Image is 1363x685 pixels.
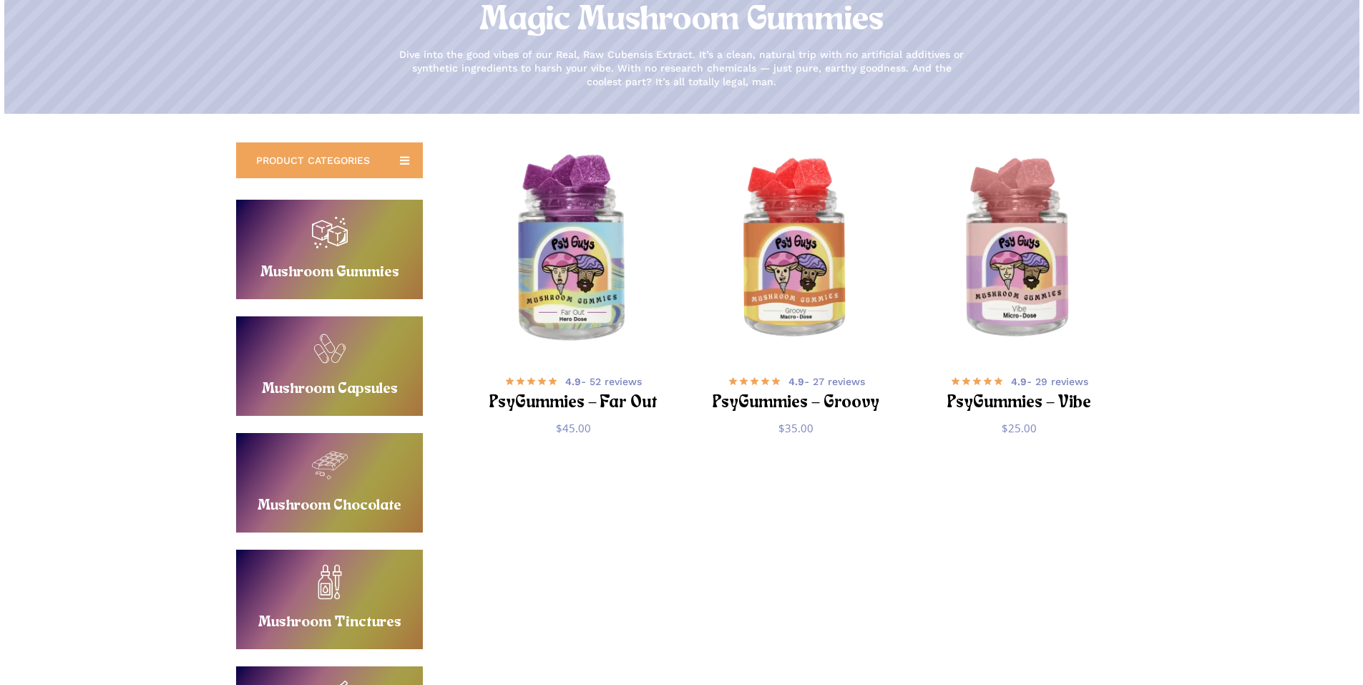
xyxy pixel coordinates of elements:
[788,374,865,389] span: - 27 reviews
[778,421,814,435] bdi: 35.00
[256,153,370,167] span: PRODUCT CATEGORIES
[487,372,660,410] a: 4.9- 52 reviews PsyGummies – Far Out
[469,145,678,355] a: PsyGummies - Far Out
[932,372,1106,410] a: 4.9- 29 reviews PsyGummies – Vibe
[565,376,581,387] b: 4.9
[710,390,884,417] h2: PsyGummies – Groovy
[1011,376,1027,387] b: 4.9
[1011,374,1088,389] span: - 29 reviews
[464,141,682,359] img: Blackberry hero dose magic mushroom gummies in a PsyGuys branded jar
[914,145,1124,355] img: Passionfruit microdose magic mushroom gummies in a PsyGuys branded jar
[556,421,562,435] span: $
[396,48,968,89] p: Dive into the good vibes of our Real, Raw Cubensis Extract. It’s a clean, natural trip with no ar...
[914,145,1124,355] a: PsyGummies - Vibe
[487,390,660,417] h2: PsyGummies – Far Out
[1002,421,1008,435] span: $
[556,421,591,435] bdi: 45.00
[236,142,423,178] a: PRODUCT CATEGORIES
[788,376,804,387] b: 4.9
[778,421,785,435] span: $
[565,374,642,389] span: - 52 reviews
[1002,421,1037,435] bdi: 25.00
[932,390,1106,417] h2: PsyGummies – Vibe
[692,145,902,355] a: PsyGummies - Groovy
[710,372,884,410] a: 4.9- 27 reviews PsyGummies – Groovy
[692,145,902,355] img: Strawberry macrodose magic mushroom gummies in a PsyGuys branded jar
